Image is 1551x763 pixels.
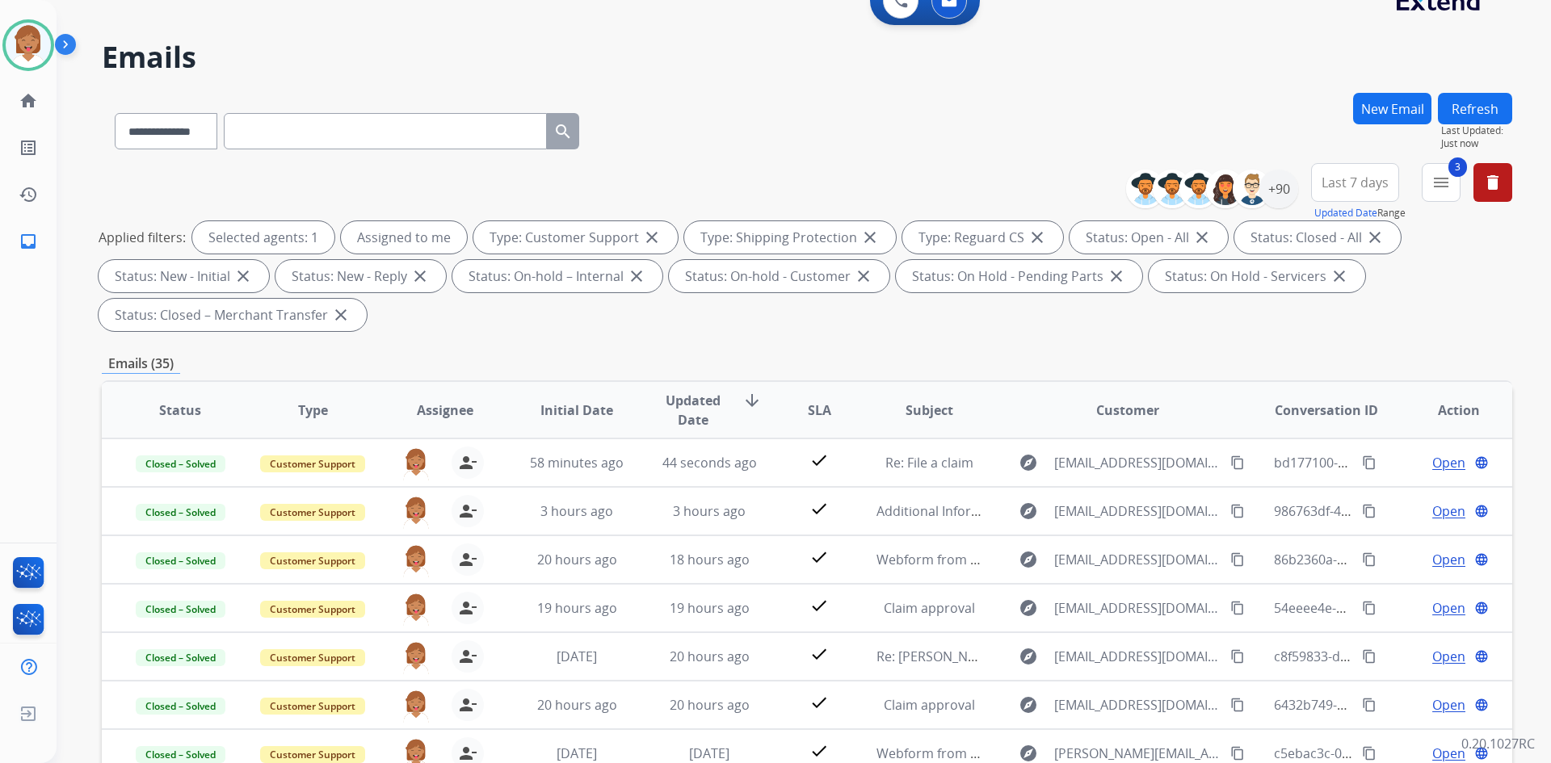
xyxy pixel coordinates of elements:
mat-icon: check [809,693,829,712]
span: Last 7 days [1322,179,1389,186]
div: Status: New - Reply [275,260,446,292]
span: Customer Support [260,552,365,569]
span: 20 hours ago [670,648,750,665]
mat-icon: person_remove [458,598,477,618]
span: Open [1432,598,1465,618]
mat-icon: content_copy [1230,455,1245,470]
div: +90 [1259,170,1298,208]
span: Just now [1441,137,1512,150]
p: Applied filters: [99,228,186,247]
span: Open [1432,501,1465,521]
span: 86b2360a-1386-4794-931d-02ef1b9e6ee5 [1274,551,1522,568]
mat-icon: explore [1019,647,1038,666]
span: Customer Support [260,455,365,472]
mat-icon: check [809,451,829,470]
span: [EMAIL_ADDRESS][DOMAIN_NAME] [1054,598,1221,618]
span: Open [1432,453,1465,472]
button: Updated Date [1314,207,1377,220]
span: Customer Support [260,649,365,666]
mat-icon: person_remove [458,647,477,666]
span: [EMAIL_ADDRESS][DOMAIN_NAME] [1054,501,1221,521]
mat-icon: content_copy [1230,552,1245,567]
span: 3 hours ago [540,502,613,520]
div: Status: On Hold - Servicers [1149,260,1365,292]
div: Type: Customer Support [473,221,678,254]
mat-icon: explore [1019,550,1038,569]
span: [EMAIL_ADDRESS][DOMAIN_NAME] [1054,550,1221,569]
span: Customer [1096,400,1159,420]
img: agent-avatar [400,592,432,626]
mat-icon: content_copy [1362,601,1377,615]
mat-icon: person_remove [458,695,477,715]
span: bd177100-1ea9-4090-b621-eb6c9539fbda [1274,454,1524,472]
span: 6432b749-d32e-4701-863b-752471a3d335 [1274,696,1526,714]
span: 3 [1448,157,1467,177]
mat-icon: delete [1483,173,1503,192]
mat-icon: person_remove [458,550,477,569]
div: Selected agents: 1 [192,221,334,254]
span: Open [1432,550,1465,569]
mat-icon: content_copy [1230,649,1245,664]
mat-icon: list_alt [19,138,38,157]
button: 3 [1422,163,1461,202]
span: Closed – Solved [136,455,225,472]
mat-icon: arrow_downward [742,391,762,410]
div: Status: Open - All [1070,221,1228,254]
span: Claim approval [884,599,975,617]
mat-icon: home [19,91,38,111]
span: Closed – Solved [136,746,225,763]
mat-icon: content_copy [1362,552,1377,567]
span: 44 seconds ago [662,454,757,472]
span: [DATE] [557,744,597,762]
span: Open [1432,695,1465,715]
span: Closed – Solved [136,601,225,618]
span: [DATE] [689,744,729,762]
span: 3 hours ago [673,502,746,520]
button: New Email [1353,93,1431,124]
mat-icon: search [553,122,573,141]
span: Subject [906,400,953,420]
mat-icon: content_copy [1362,746,1377,761]
img: avatar [6,23,51,68]
mat-icon: check [809,741,829,761]
span: Closed – Solved [136,649,225,666]
div: Type: Shipping Protection [684,221,896,254]
mat-icon: content_copy [1230,601,1245,615]
span: Open [1432,744,1465,763]
button: Last 7 days [1311,163,1399,202]
mat-icon: content_copy [1362,504,1377,518]
span: Webform from [PERSON_NAME][EMAIL_ADDRESS][DOMAIN_NAME] on [DATE] [876,744,1343,762]
span: Assignee [417,400,473,420]
h2: Emails [102,41,1512,73]
span: Last Updated: [1441,124,1512,137]
span: c5ebac3c-0e5b-4db0-999a-785261d4475e [1274,744,1524,762]
div: Assigned to me [341,221,467,254]
span: 54eeee4e-031f-458b-ac8e-58a6ee9a7baf [1274,599,1517,617]
mat-icon: close [627,266,646,286]
mat-icon: close [1365,228,1385,247]
span: Conversation ID [1275,400,1378,420]
mat-icon: content_copy [1230,504,1245,518]
mat-icon: check [809,596,829,615]
mat-icon: close [1107,266,1126,286]
mat-icon: check [809,547,829,567]
span: Re: [PERSON_NAME] claim [876,648,1034,665]
button: Refresh [1438,93,1512,124]
mat-icon: close [1028,228,1047,247]
mat-icon: language [1474,504,1489,518]
mat-icon: language [1474,698,1489,712]
span: Status [159,400,201,420]
img: agent-avatar [400,689,432,723]
p: 0.20.1027RC [1461,734,1535,753]
span: Type [298,400,328,420]
span: Closed – Solved [136,504,225,521]
mat-icon: person_remove [458,453,477,472]
span: 20 hours ago [537,696,617,714]
mat-icon: content_copy [1362,698,1377,712]
mat-icon: content_copy [1230,698,1245,712]
mat-icon: content_copy [1230,746,1245,761]
span: Closed – Solved [136,552,225,569]
span: [DATE] [557,648,597,665]
span: 986763df-4dd2-4a6d-a601-68e9f91fcd6f [1274,502,1513,520]
img: agent-avatar [400,446,432,480]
